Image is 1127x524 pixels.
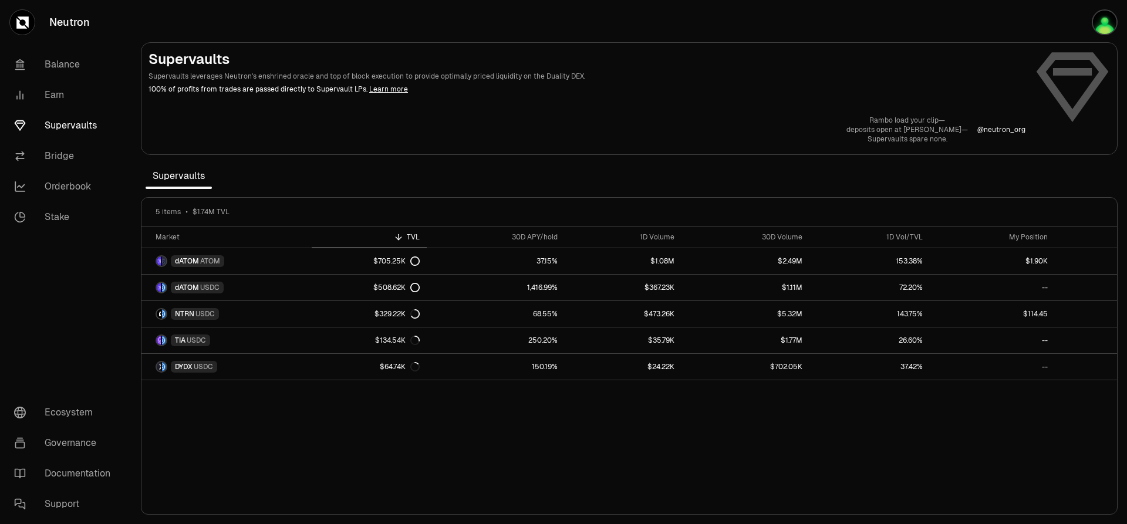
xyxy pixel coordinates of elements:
[149,84,1025,94] p: 100% of profits from trades are passed directly to Supervault LPs.
[141,275,312,300] a: dATOM LogoUSDC LogodATOMUSDC
[175,283,199,292] span: dATOM
[846,116,968,144] a: Rambo load your clip—deposits open at [PERSON_NAME]—Supervaults spare none.
[681,301,809,327] a: $5.32M
[977,125,1025,134] a: @neutron_org
[141,354,312,380] a: DYDX LogoUSDC LogoDYDXUSDC
[312,301,426,327] a: $329.22K
[187,336,206,345] span: USDC
[930,275,1054,300] a: --
[200,256,220,266] span: ATOM
[157,309,161,319] img: NTRN Logo
[681,354,809,380] a: $702.05K
[312,327,426,353] a: $134.54K
[572,232,674,242] div: 1D Volume
[930,248,1054,274] a: $1.90K
[162,283,166,292] img: USDC Logo
[681,248,809,274] a: $2.49M
[809,354,930,380] a: 37.42%
[312,248,426,274] a: $705.25K
[156,232,305,242] div: Market
[175,362,193,371] span: DYDX
[809,301,930,327] a: 143.75%
[5,110,127,141] a: Supervaults
[162,362,166,371] img: USDC Logo
[157,283,161,292] img: dATOM Logo
[427,327,565,353] a: 250.20%
[157,336,161,345] img: TIA Logo
[1092,9,1118,35] img: Geo Wallet
[977,125,1025,134] p: @ neutron_org
[565,275,681,300] a: $367.23K
[5,141,127,171] a: Bridge
[565,301,681,327] a: $473.26K
[193,207,230,217] span: $1.74M TVL
[162,256,166,266] img: ATOM Logo
[373,283,420,292] div: $508.62K
[809,327,930,353] a: 26.60%
[846,116,968,125] p: Rambo load your clip—
[141,301,312,327] a: NTRN LogoUSDC LogoNTRNUSDC
[846,125,968,134] p: deposits open at [PERSON_NAME]—
[5,397,127,428] a: Ecosystem
[427,301,565,327] a: 68.55%
[380,362,420,371] div: $64.74K
[374,309,420,319] div: $329.22K
[200,283,220,292] span: USDC
[175,309,194,319] span: NTRN
[162,309,166,319] img: USDC Logo
[146,164,212,188] span: Supervaults
[175,256,199,266] span: dATOM
[5,202,127,232] a: Stake
[141,248,312,274] a: dATOM LogoATOM LogodATOMATOM
[809,275,930,300] a: 72.20%
[681,275,809,300] a: $1.11M
[434,232,558,242] div: 30D APY/hold
[319,232,419,242] div: TVL
[5,458,127,489] a: Documentation
[565,354,681,380] a: $24.22K
[930,327,1054,353] a: --
[681,327,809,353] a: $1.77M
[194,362,213,371] span: USDC
[369,84,408,94] a: Learn more
[312,354,426,380] a: $64.74K
[162,336,166,345] img: USDC Logo
[5,171,127,202] a: Orderbook
[427,248,565,274] a: 37.15%
[312,275,426,300] a: $508.62K
[809,248,930,274] a: 153.38%
[930,354,1054,380] a: --
[149,50,1025,69] h2: Supervaults
[157,362,161,371] img: DYDX Logo
[937,232,1047,242] div: My Position
[5,80,127,110] a: Earn
[141,327,312,353] a: TIA LogoUSDC LogoTIAUSDC
[5,49,127,80] a: Balance
[375,336,420,345] div: $134.54K
[175,336,185,345] span: TIA
[565,327,681,353] a: $35.79K
[816,232,923,242] div: 1D Vol/TVL
[565,248,681,274] a: $1.08M
[427,354,565,380] a: 150.19%
[157,256,161,266] img: dATOM Logo
[930,301,1054,327] a: $114.45
[427,275,565,300] a: 1,416.99%
[195,309,215,319] span: USDC
[689,232,802,242] div: 30D Volume
[156,207,181,217] span: 5 items
[149,71,1025,82] p: Supervaults leverages Neutron's enshrined oracle and top of block execution to provide optimally ...
[373,256,420,266] div: $705.25K
[5,428,127,458] a: Governance
[5,489,127,519] a: Support
[846,134,968,144] p: Supervaults spare none.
